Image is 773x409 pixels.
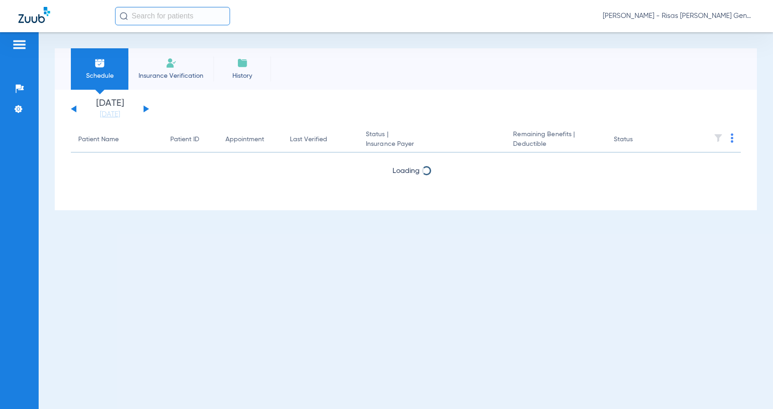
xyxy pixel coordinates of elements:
[513,139,599,149] span: Deductible
[506,127,606,153] th: Remaining Benefits |
[170,135,211,144] div: Patient ID
[603,12,755,21] span: [PERSON_NAME] - Risas [PERSON_NAME] General
[731,133,733,143] img: group-dot-blue.svg
[290,135,327,144] div: Last Verified
[225,135,264,144] div: Appointment
[290,135,351,144] div: Last Verified
[120,12,128,20] img: Search Icon
[135,71,207,81] span: Insurance Verification
[220,71,264,81] span: History
[606,127,669,153] th: Status
[170,135,199,144] div: Patient ID
[115,7,230,25] input: Search for patients
[237,58,248,69] img: History
[78,135,156,144] div: Patient Name
[366,139,498,149] span: Insurance Payer
[82,99,138,119] li: [DATE]
[392,167,420,175] span: Loading
[78,71,121,81] span: Schedule
[78,135,119,144] div: Patient Name
[12,39,27,50] img: hamburger-icon
[225,135,275,144] div: Appointment
[18,7,50,23] img: Zuub Logo
[166,58,177,69] img: Manual Insurance Verification
[94,58,105,69] img: Schedule
[358,127,506,153] th: Status |
[82,110,138,119] a: [DATE]
[714,133,723,143] img: filter.svg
